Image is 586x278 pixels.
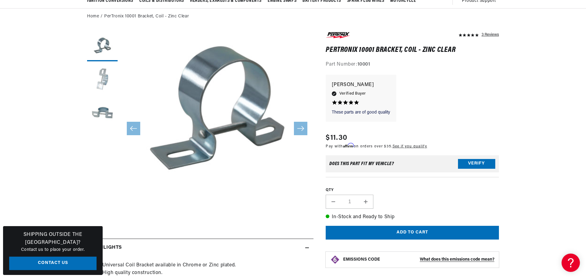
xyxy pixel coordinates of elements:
[9,247,97,253] p: Contact us to place your order.
[87,239,313,257] summary: Highlights
[339,90,366,97] span: Verified Buyer
[420,257,494,262] strong: What does this emissions code mean?
[102,269,310,277] li: High quality construction.
[330,255,340,265] img: Emissions code
[90,244,122,252] h2: Highlights
[294,122,307,135] button: Slide right
[104,13,189,20] a: PerTronix 10001 Bracket, Coil - Zinc Clear
[326,61,499,69] div: Part Number:
[326,226,499,240] button: Add to cart
[9,231,97,247] h3: Shipping Outside the [GEOGRAPHIC_DATA]?
[9,257,97,270] a: Contact Us
[127,122,140,135] button: Slide left
[87,64,118,95] button: Load image 2 in gallery view
[102,262,310,269] li: Universal Coil Bracket available in Chrome or Zinc plated.
[87,13,99,20] a: Home
[326,132,347,143] span: $11.30
[326,47,499,53] h1: PerTronix 10001 Bracket, Coil - Zinc Clear
[329,161,394,166] div: Does This part fit My vehicle?
[87,13,499,20] nav: breadcrumbs
[87,31,118,61] button: Load image 1 in gallery view
[343,143,354,148] span: Affirm
[332,110,390,116] p: These parts are of good quality
[326,188,499,193] label: QTY
[393,145,427,148] a: See if you qualify - Learn more about Affirm Financing (opens in modal)
[458,159,495,169] button: Verify
[326,143,427,149] p: Pay with on orders over $35.
[357,62,370,67] strong: 10001
[332,81,390,89] p: [PERSON_NAME]
[87,98,118,128] button: Load image 3 in gallery view
[343,257,494,262] button: EMISSIONS CODEWhat does this emissions code mean?
[326,213,499,221] p: In-Stock and Ready to Ship
[343,257,380,262] strong: EMISSIONS CODE
[87,31,313,226] media-gallery: Gallery Viewer
[482,31,499,38] div: 3 Reviews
